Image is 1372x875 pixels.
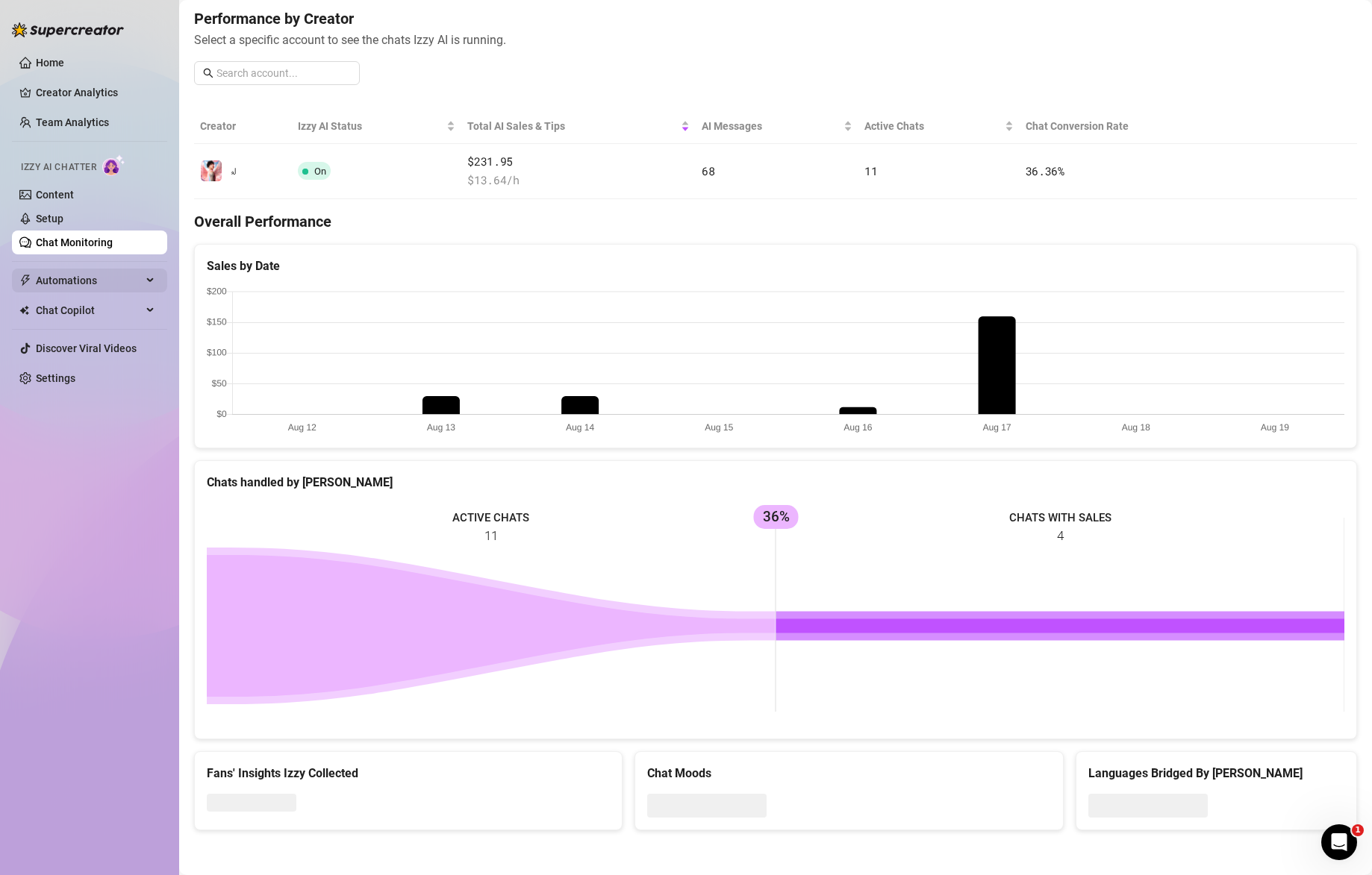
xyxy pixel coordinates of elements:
th: Active Chats [858,109,1020,144]
span: Chat Copilot [36,298,142,322]
img: AI Chatter [102,154,125,176]
img: Chat Copilot [19,305,29,316]
div: Chat Moods [647,764,1050,783]
span: Izzy AI Chatter [21,160,96,175]
span: thunderbolt [19,275,31,286]
span: AI Messages [702,118,841,134]
span: 11 [864,163,877,178]
span: $231.95 [467,153,690,171]
a: Chat Monitoring [36,236,113,248]
div: Chats handled by [PERSON_NAME] [207,473,1344,492]
span: Izzy AI Status [298,118,443,134]
img: ꒻‍️ [201,160,222,181]
a: Home [36,57,64,69]
span: search [203,68,213,78]
span: 68 [702,163,714,178]
a: Team Analytics [36,116,109,128]
span: Active Chats [864,118,1002,134]
span: $ 13.64 /h [467,172,690,189]
h4: Overall Performance [194,211,1357,232]
a: Settings [36,372,75,384]
span: On [314,166,326,177]
span: Select a specific account to see the chats Izzy AI is running. [194,31,1357,49]
div: Sales by Date [207,257,1344,275]
a: Content [36,189,74,201]
a: Discover Viral Videos [36,342,137,354]
img: logo-BBDzfeDw.svg [12,22,124,37]
span: ꒻‍️ [228,165,239,177]
h4: Performance by Creator [194,8,1357,29]
th: Izzy AI Status [292,109,461,144]
div: Fans' Insights Izzy Collected [207,764,610,783]
iframe: Intercom live chat [1321,824,1357,860]
th: Creator [194,109,292,144]
a: Creator Analytics [36,81,155,104]
span: 1 [1352,824,1364,836]
a: Setup [36,213,63,225]
span: Total AI Sales & Tips [467,118,678,134]
th: AI Messages [696,109,858,144]
span: 36.36 % [1026,163,1064,178]
input: Search account... [216,65,351,81]
th: Total AI Sales & Tips [461,109,696,144]
div: Languages Bridged By [PERSON_NAME] [1088,764,1345,783]
span: Automations [36,269,142,292]
th: Chat Conversion Rate [1020,109,1241,144]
